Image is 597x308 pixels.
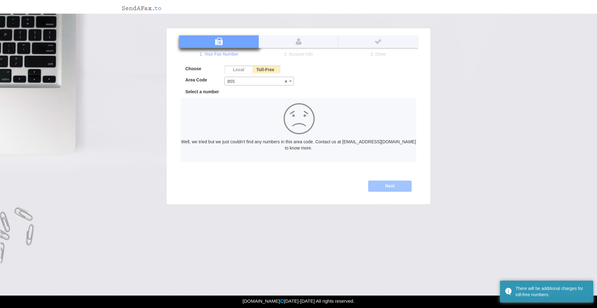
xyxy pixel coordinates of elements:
label: Select a number [185,89,219,95]
span: × [285,77,287,86]
span: 1. Your Fax Number [200,51,238,57]
label: Choose [181,66,220,72]
a: 1. Your Fax Number [179,35,259,57]
label: Local [224,66,252,74]
span: Next [368,183,412,188]
div: There will be additional charges for toll-free numbers. [516,285,589,298]
label: Toll-Free [252,66,279,74]
button: Next [368,181,412,192]
label: Area Code [181,77,220,83]
div: Well, we tried but we just couldn't find any numbers in this area code. Contact us at [EMAIL_ADDR... [181,139,416,151]
img: sad.png [279,98,318,138]
p: [DOMAIN_NAME] [DATE]-[DATE] All rights reserved. [243,297,354,305]
span: 855 [225,77,294,86]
